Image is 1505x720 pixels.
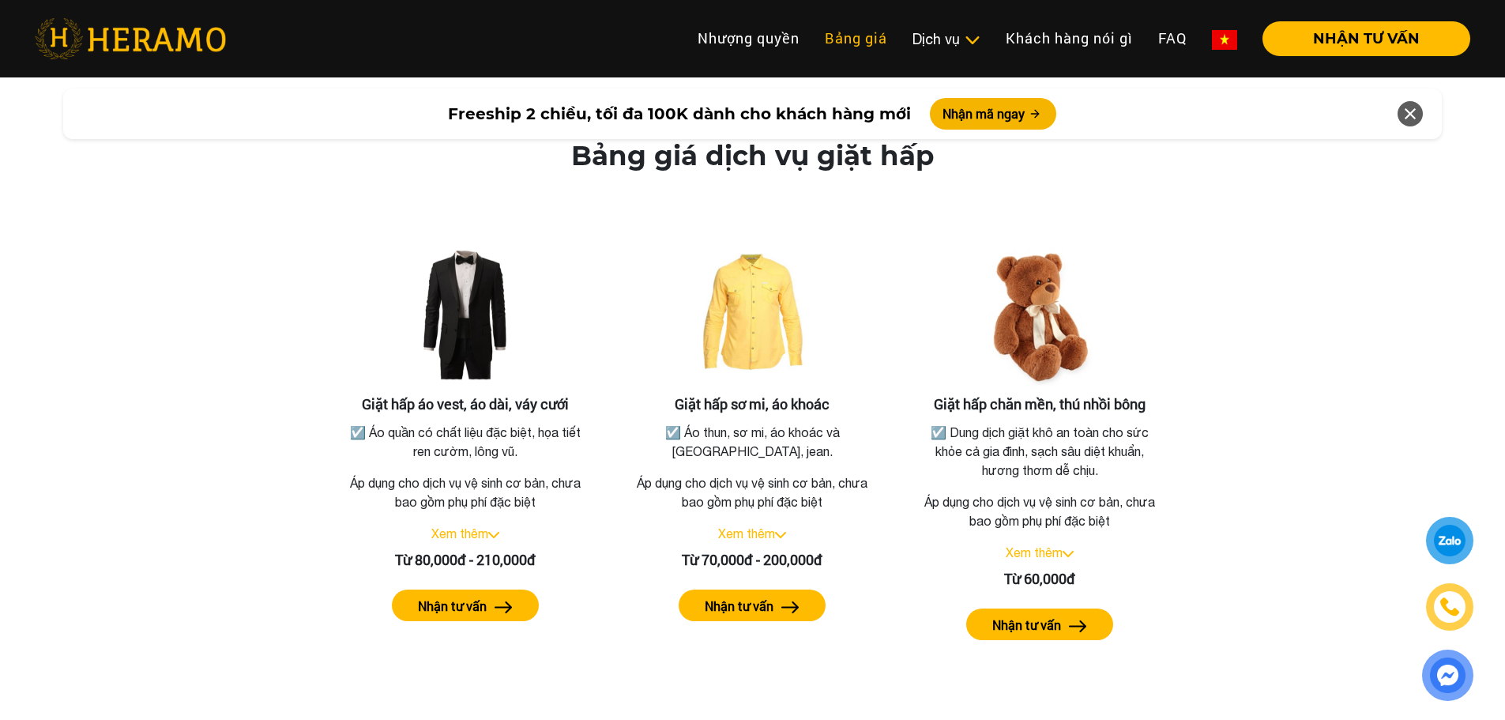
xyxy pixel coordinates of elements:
[679,590,826,621] button: Nhận tư vấn
[1439,597,1460,617] img: phone-icon
[812,21,900,55] a: Bảng giá
[917,423,1162,480] p: ☑️ Dung dịch giặt khô an toàn cho sức khỏe cả gia đình, sạch sâu diệt khuẩn, hương thơm dễ chịu.
[775,532,786,538] img: arrow_down.svg
[781,601,800,613] img: arrow
[630,423,875,461] p: ☑️ Áo thun, sơ mi, áo khoác và [GEOGRAPHIC_DATA], jean.
[340,549,591,571] div: Từ 80,000đ - 210,000đ
[993,21,1146,55] a: Khách hàng nói gì
[1146,21,1199,55] a: FAQ
[627,549,879,571] div: Từ 70,000đ - 200,000đ
[448,102,911,126] span: Freeship 2 chiều, tối đa 100K dành cho khách hàng mới
[627,590,879,621] a: Nhận tư vấn arrow
[340,590,591,621] a: Nhận tư vấn arrow
[1212,30,1237,50] img: vn-flag.png
[571,140,934,172] h2: Bảng giá dịch vụ giặt hấp
[627,396,879,413] h3: Giặt hấp sơ mi, áo khoác
[431,526,488,541] a: Xem thêm
[718,526,775,541] a: Xem thêm
[914,568,1165,590] div: Từ 60,000đ
[1262,21,1470,56] button: NHẬN TƯ VẤN
[340,396,591,413] h3: Giặt hấp áo vest, áo dài, váy cưới
[705,597,773,616] label: Nhận tư vấn
[930,98,1056,130] button: Nhận mã ngay
[914,396,1165,413] h3: Giặt hấp chăn mền, thú nhồi bông
[1063,551,1074,557] img: arrow_down.svg
[914,492,1165,530] p: Áp dụng cho dịch vụ vệ sinh cơ bản, chưa bao gồm phụ phí đặc biệt
[914,609,1165,640] a: Nhận tư vấn arrow
[1428,586,1471,628] a: phone-icon
[35,18,226,59] img: heramo-logo.png
[627,473,879,511] p: Áp dụng cho dịch vụ vệ sinh cơ bản, chưa bao gồm phụ phí đặc biệt
[1069,620,1087,632] img: arrow
[495,601,513,613] img: arrow
[912,28,980,50] div: Dịch vụ
[964,32,980,48] img: subToggleIcon
[1250,32,1470,46] a: NHẬN TƯ VẤN
[961,238,1119,396] img: Giặt hấp chăn mền, thú nhồi bông
[488,532,499,538] img: arrow_down.svg
[392,590,539,621] button: Nhận tư vấn
[966,609,1113,640] button: Nhận tư vấn
[992,616,1061,635] label: Nhận tư vấn
[340,473,591,511] p: Áp dụng cho dịch vụ vệ sinh cơ bản, chưa bao gồm phụ phí đặc biệt
[343,423,588,461] p: ☑️ Áo quần có chất liệu đặc biệt, họa tiết ren cườm, lông vũ.
[685,21,812,55] a: Nhượng quyền
[1006,545,1063,560] a: Xem thêm
[386,238,544,396] img: Giặt hấp áo vest, áo dài, váy cưới
[418,597,487,616] label: Nhận tư vấn
[673,238,831,396] img: Giặt hấp sơ mi, áo khoác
